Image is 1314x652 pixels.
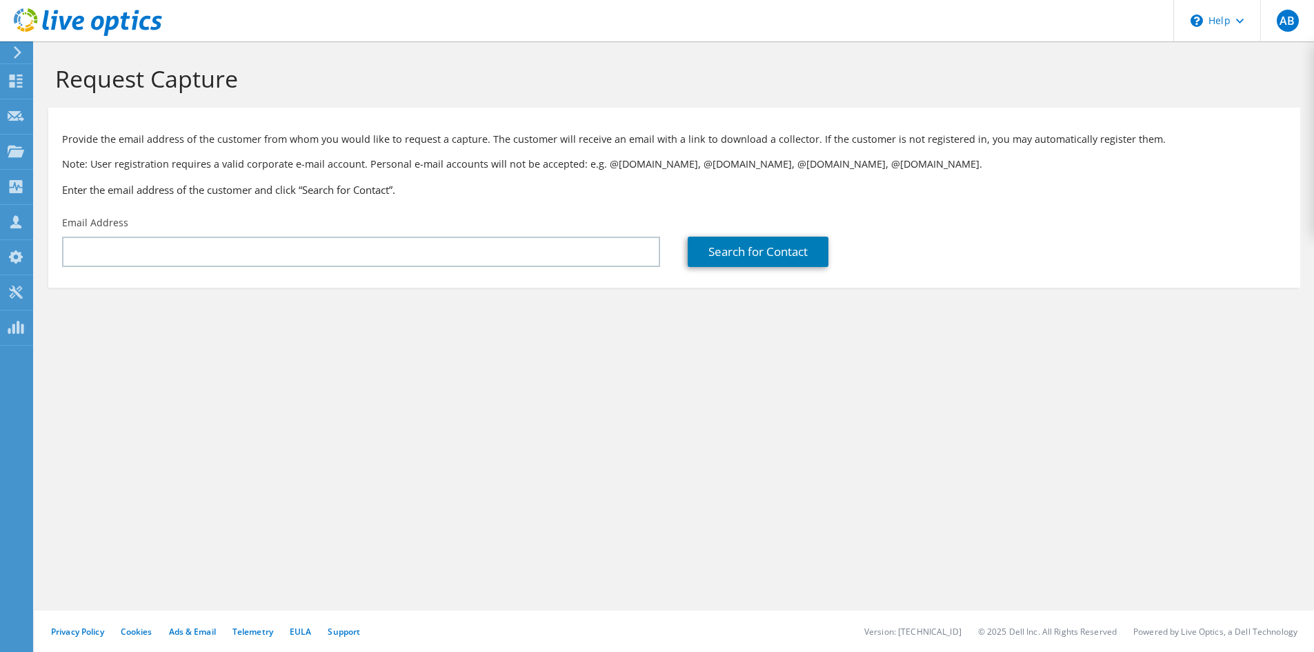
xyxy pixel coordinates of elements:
h3: Enter the email address of the customer and click “Search for Contact”. [62,182,1286,197]
p: Note: User registration requires a valid corporate e-mail account. Personal e-mail accounts will ... [62,157,1286,172]
li: Powered by Live Optics, a Dell Technology [1133,626,1297,638]
span: AB [1277,10,1299,32]
a: Privacy Policy [51,626,104,638]
svg: \n [1191,14,1203,27]
label: Email Address [62,216,128,230]
a: Support [328,626,360,638]
a: Cookies [121,626,152,638]
h1: Request Capture [55,64,1286,93]
a: EULA [290,626,311,638]
p: Provide the email address of the customer from whom you would like to request a capture. The cust... [62,132,1286,147]
a: Search for Contact [688,237,828,267]
li: Version: [TECHNICAL_ID] [864,626,962,638]
li: © 2025 Dell Inc. All Rights Reserved [978,626,1117,638]
a: Telemetry [232,626,273,638]
a: Ads & Email [169,626,216,638]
